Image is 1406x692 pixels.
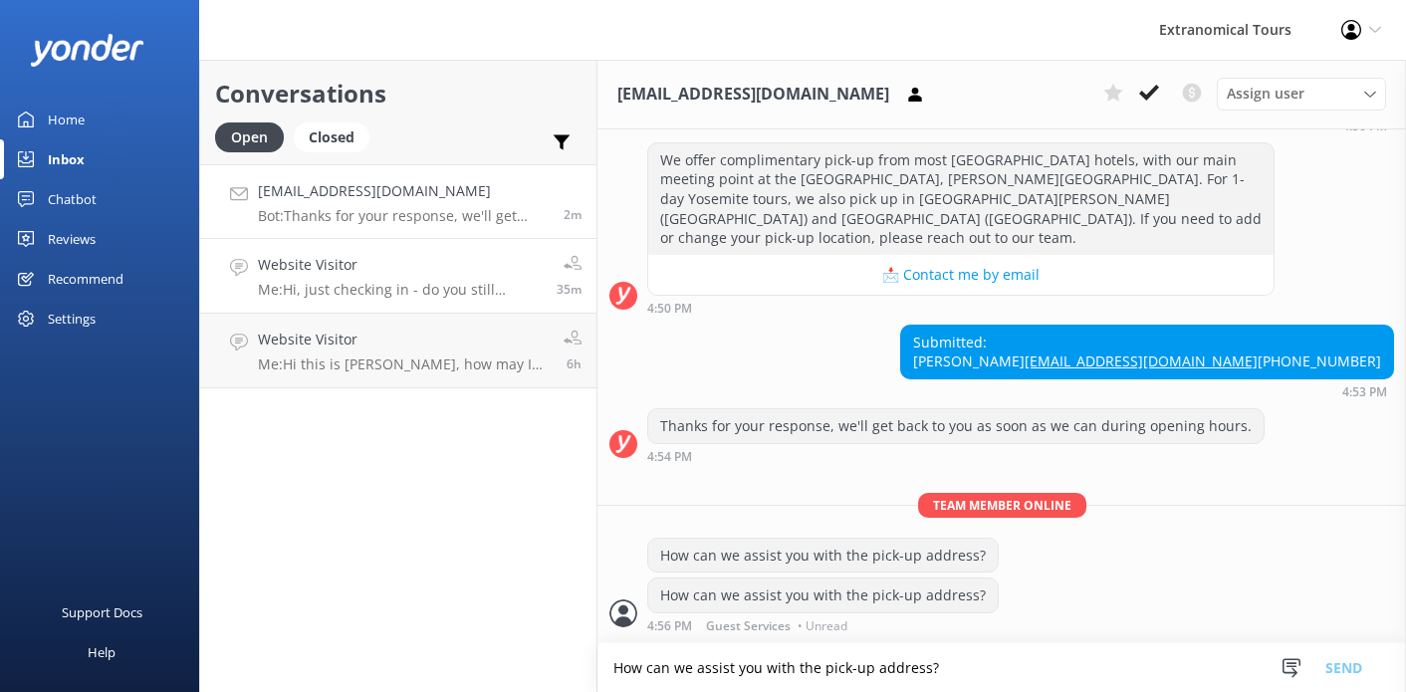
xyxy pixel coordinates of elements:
div: How can we assist you with the pick-up address? [648,578,998,612]
div: How can we assist you with the pick-up address? [648,539,998,573]
div: Inbox [48,139,85,179]
div: Settings [48,299,96,339]
div: Submitted: [PERSON_NAME] [PHONE_NUMBER] [901,326,1393,378]
h4: Website Visitor [258,254,542,276]
strong: 4:56 PM [647,620,692,632]
span: Sep 24 2025 10:45am (UTC -07:00) America/Tijuana [567,355,582,372]
div: Sep 24 2025 04:50pm (UTC -07:00) America/Tijuana [647,301,1275,315]
span: Assign user [1227,83,1304,105]
div: Help [88,632,116,672]
span: Team member online [918,493,1086,518]
div: Sep 24 2025 04:56pm (UTC -07:00) America/Tijuana [647,618,999,632]
h4: [EMAIL_ADDRESS][DOMAIN_NAME] [258,180,549,202]
span: • Unread [798,620,847,632]
strong: 4:50 PM [647,303,692,315]
span: Sep 24 2025 04:21pm (UTC -07:00) America/Tijuana [557,281,582,298]
div: Reviews [48,219,96,259]
div: Sep 24 2025 04:53pm (UTC -07:00) America/Tijuana [900,384,1394,398]
h2: Conversations [215,75,582,113]
div: Sep 24 2025 04:54pm (UTC -07:00) America/Tijuana [647,449,1265,463]
p: Me: Hi this is [PERSON_NAME], how may I help you? [258,355,549,373]
strong: 4:53 PM [1342,386,1387,398]
h4: Website Visitor [258,329,549,350]
div: Open [215,122,284,152]
a: Website VisitorMe:Hi this is [PERSON_NAME], how may I help you?6h [200,314,596,388]
div: Home [48,100,85,139]
a: Open [215,125,294,147]
p: Bot: Thanks for your response, we'll get back to you as soon as we can during opening hours. [258,207,549,225]
div: Recommend [48,259,123,299]
div: We offer complimentary pick-up from most [GEOGRAPHIC_DATA] hotels, with our main meeting point at... [648,143,1274,255]
a: [EMAIL_ADDRESS][DOMAIN_NAME] [1025,351,1258,370]
span: Sep 24 2025 04:53pm (UTC -07:00) America/Tijuana [564,206,582,223]
div: Chatbot [48,179,97,219]
div: Closed [294,122,369,152]
a: Closed [294,125,379,147]
span: Guest Services [706,620,791,632]
img: yonder-white-logo.png [30,34,144,67]
a: [EMAIL_ADDRESS][DOMAIN_NAME]Bot:Thanks for your response, we'll get back to you as soon as we can... [200,164,596,239]
p: Me: Hi, just checking in - do you still require assistance from our team on this? Thank you. [258,281,542,299]
a: Website VisitorMe:Hi, just checking in - do you still require assistance from our team on this? T... [200,239,596,314]
button: 📩 Contact me by email [648,255,1274,295]
strong: 4:54 PM [647,451,692,463]
h3: [EMAIL_ADDRESS][DOMAIN_NAME] [617,82,889,108]
div: Assign User [1217,78,1386,110]
div: Support Docs [62,592,142,632]
div: Thanks for your response, we'll get back to you as soon as we can during opening hours. [648,409,1264,443]
strong: 4:50 PM [1342,120,1387,132]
